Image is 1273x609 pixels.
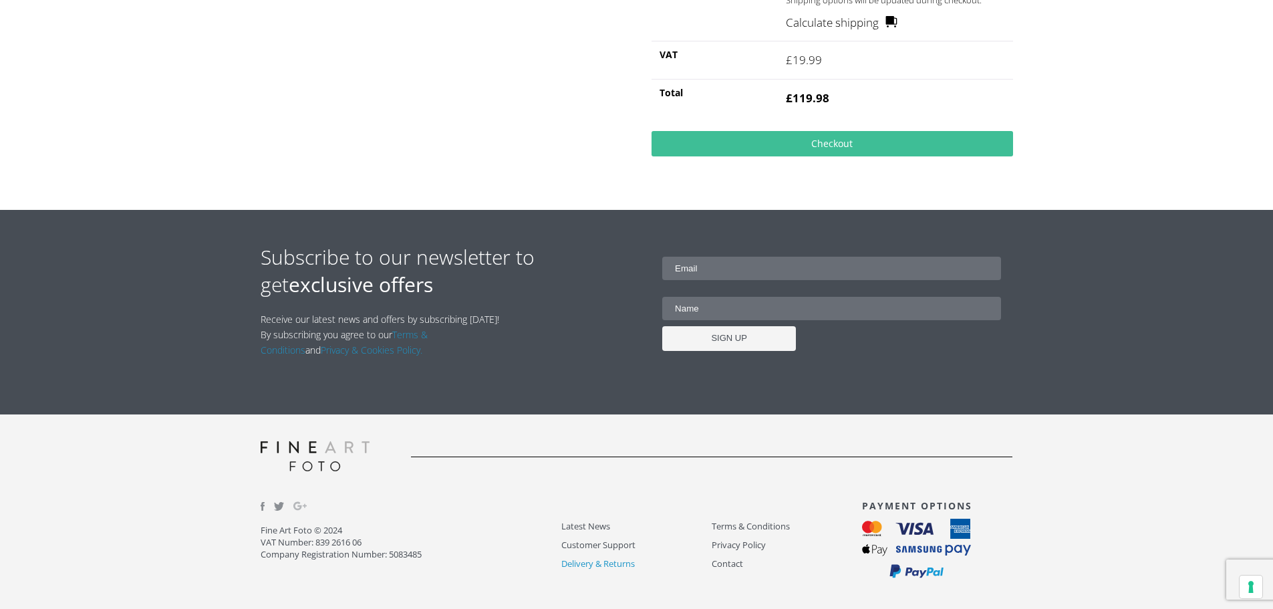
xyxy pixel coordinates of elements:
[261,243,637,298] h2: Subscribe to our newsletter to get
[261,312,507,358] p: Receive our latest news and offers by subscribing [DATE]! By subscribing you agree to our and
[862,519,971,579] img: payment_options.svg
[321,344,422,356] a: Privacy & Cookies Policy.
[261,524,561,560] p: Fine Art Foto © 2024 VAT Number: 839 2616 06 Company Registration Number: 5083485
[293,499,307,513] img: Google_Plus.svg
[561,519,712,534] a: Latest News
[712,519,862,534] a: Terms & Conditions
[662,257,1001,280] input: Email
[261,441,370,471] img: logo-grey.svg
[786,90,793,106] span: £
[652,79,778,117] th: Total
[662,297,1001,320] input: Name
[712,537,862,553] a: Privacy Policy
[1240,576,1262,598] button: Your consent preferences for tracking technologies
[652,131,1012,156] a: Checkout
[712,556,862,572] a: Contact
[289,271,433,298] strong: exclusive offers
[561,556,712,572] a: Delivery & Returns
[261,502,265,511] img: facebook.svg
[786,52,822,68] bdi: 19.99
[274,502,285,511] img: twitter.svg
[652,41,778,79] th: VAT
[662,326,796,351] input: SIGN UP
[862,499,1012,512] h3: PAYMENT OPTIONS
[786,90,829,106] bdi: 119.98
[786,52,793,68] span: £
[786,14,897,31] a: Calculate shipping
[561,537,712,553] a: Customer Support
